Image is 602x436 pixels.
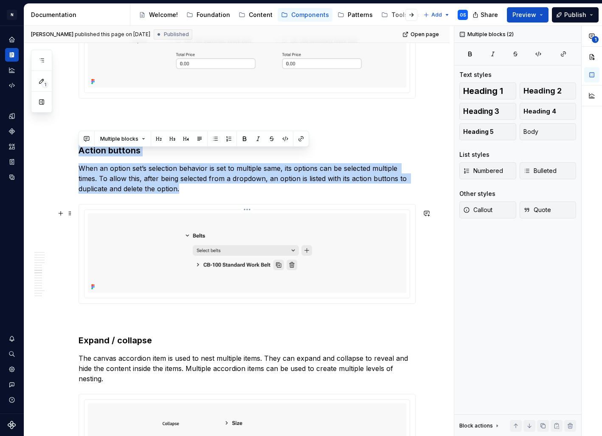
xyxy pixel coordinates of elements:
button: Heading 5 [459,123,516,140]
div: Components [291,11,329,19]
button: Heading 4 [520,103,577,120]
div: N [7,10,17,20]
span: Published [164,31,189,38]
a: Welcome! [135,8,181,22]
button: Notifications [5,332,19,345]
button: Search ⌘K [5,347,19,361]
span: Add [431,11,442,18]
a: Patterns [334,8,376,22]
div: Other styles [459,190,495,198]
h3: Expand / collapse [79,334,416,346]
a: Foundation [183,8,233,22]
a: Components [5,125,19,138]
button: Numbered [459,162,516,179]
div: Block actions [459,420,501,432]
span: 1 [592,36,599,43]
p: The canvas accordion item is used to nest multiple items. They can expand and collapse to reveal ... [79,353,416,384]
div: Patterns [348,11,373,19]
span: Body [523,127,538,136]
a: Data sources [5,170,19,184]
button: Contact support [5,378,19,391]
span: Preview [512,11,536,19]
span: Numbered [463,167,503,175]
button: Quote [520,201,577,218]
span: Heading 3 [463,107,499,116]
a: Settings [5,362,19,376]
span: 1 [42,81,48,88]
span: Open page [411,31,439,38]
button: Heading 3 [459,103,516,120]
button: Share [468,7,504,23]
button: Body [520,123,577,140]
span: Bulleted [523,167,557,175]
div: Foundation [197,11,230,19]
a: Home [5,33,19,46]
a: Open page [400,28,443,40]
h3: Action buttons [79,144,416,156]
button: Publish [552,7,599,23]
div: List styles [459,150,489,159]
a: Code automation [5,79,19,92]
span: Heading 2 [523,87,562,95]
button: Callout [459,201,516,218]
div: Block actions [459,422,493,429]
div: Text styles [459,71,492,79]
span: Callout [463,206,492,214]
a: Content [235,8,276,22]
span: Quote [523,206,551,214]
button: Bulleted [520,162,577,179]
div: Documentation [31,11,127,19]
div: Content [249,11,273,19]
button: Preview [507,7,549,23]
span: Heading 5 [463,127,494,136]
div: Page tree [135,6,419,23]
span: Share [481,11,498,19]
a: Assets [5,140,19,153]
a: Storybook stories [5,155,19,169]
div: Welcome! [149,11,178,19]
a: Components [278,8,332,22]
div: published this page on [DATE] [75,31,150,38]
a: Design tokens [5,109,19,123]
span: [PERSON_NAME] [31,31,73,38]
button: Heading 1 [459,82,516,99]
div: OS [460,11,466,18]
a: Documentation [5,48,19,62]
span: Heading 1 [463,87,503,95]
span: Publish [564,11,586,19]
button: N [2,6,22,24]
p: When an option set’s selection behavior is set to multiple same, its options can be selected mult... [79,163,416,194]
button: Heading 2 [520,82,577,99]
span: Heading 4 [523,107,556,116]
svg: Supernova Logo [8,421,16,429]
a: Analytics [5,63,19,77]
button: Add [421,9,453,21]
a: Tools and resources [378,8,456,22]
